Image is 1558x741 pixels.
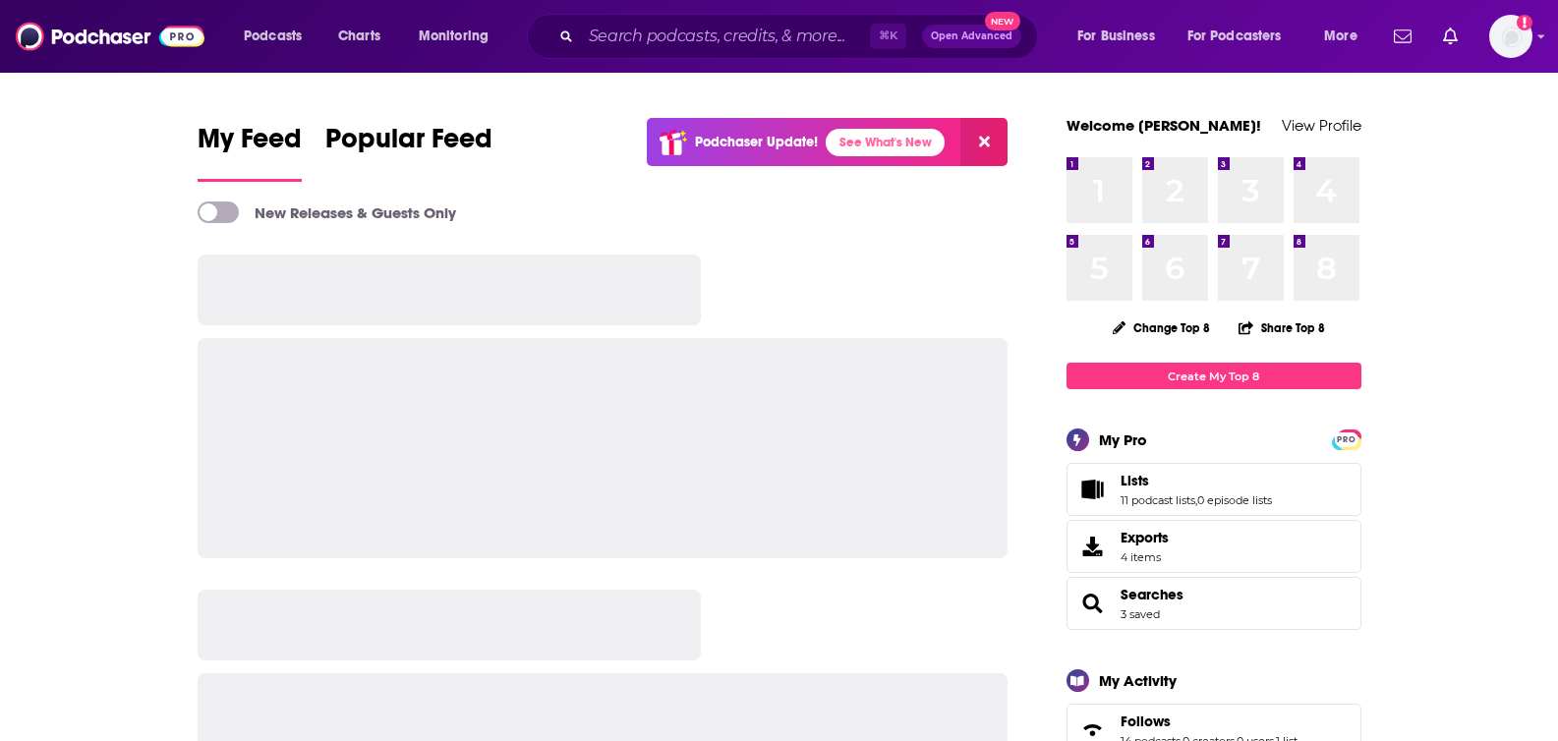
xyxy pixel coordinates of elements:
svg: Add a profile image [1517,15,1532,30]
span: Popular Feed [325,122,492,167]
a: Follows [1121,712,1298,730]
span: PRO [1335,432,1358,447]
a: Searches [1073,590,1113,617]
button: Change Top 8 [1101,315,1223,340]
span: For Business [1077,23,1155,50]
button: open menu [1064,21,1180,52]
span: Logged in as lkingsley [1489,15,1532,58]
button: open menu [230,21,327,52]
button: Open AdvancedNew [922,25,1021,48]
span: New [985,12,1020,30]
button: Share Top 8 [1238,309,1326,347]
a: View Profile [1282,116,1361,135]
button: Show profile menu [1489,15,1532,58]
span: My Feed [198,122,302,167]
a: Show notifications dropdown [1435,20,1466,53]
a: Popular Feed [325,122,492,182]
a: 11 podcast lists [1121,493,1195,507]
a: See What's New [826,129,945,156]
button: open menu [1175,21,1310,52]
span: For Podcasters [1187,23,1282,50]
span: Open Advanced [931,31,1012,41]
a: Create My Top 8 [1067,363,1361,389]
span: Exports [1121,529,1169,546]
a: Lists [1073,476,1113,503]
a: 3 saved [1121,607,1160,621]
span: ⌘ K [870,24,906,49]
a: Searches [1121,586,1183,603]
img: User Profile [1489,15,1532,58]
span: Lists [1121,472,1149,489]
span: Exports [1073,533,1113,560]
button: open menu [405,21,514,52]
span: 4 items [1121,550,1169,564]
a: Exports [1067,520,1361,573]
div: My Activity [1099,671,1177,690]
a: PRO [1335,431,1358,446]
a: Charts [325,21,392,52]
span: Podcasts [244,23,302,50]
div: Search podcasts, credits, & more... [546,14,1057,59]
span: Searches [1067,577,1361,630]
a: Welcome [PERSON_NAME]! [1067,116,1261,135]
a: 0 episode lists [1197,493,1272,507]
input: Search podcasts, credits, & more... [581,21,870,52]
span: More [1324,23,1357,50]
a: Lists [1121,472,1272,489]
button: open menu [1310,21,1382,52]
div: My Pro [1099,430,1147,449]
span: Monitoring [419,23,489,50]
p: Podchaser Update! [695,134,818,150]
img: Podchaser - Follow, Share and Rate Podcasts [16,18,204,55]
span: Follows [1121,712,1171,730]
span: , [1195,493,1197,507]
a: Show notifications dropdown [1386,20,1419,53]
span: Lists [1067,463,1361,516]
a: My Feed [198,122,302,182]
span: Charts [338,23,380,50]
a: New Releases & Guests Only [198,201,456,223]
